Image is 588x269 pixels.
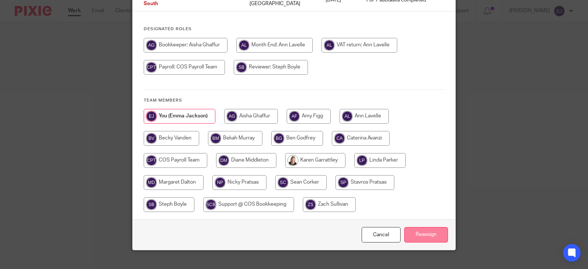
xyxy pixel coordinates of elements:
[362,227,401,243] a: Close this dialog window
[144,26,444,32] h4: Designated Roles
[144,98,444,103] h4: Team members
[404,227,448,243] input: Reassign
